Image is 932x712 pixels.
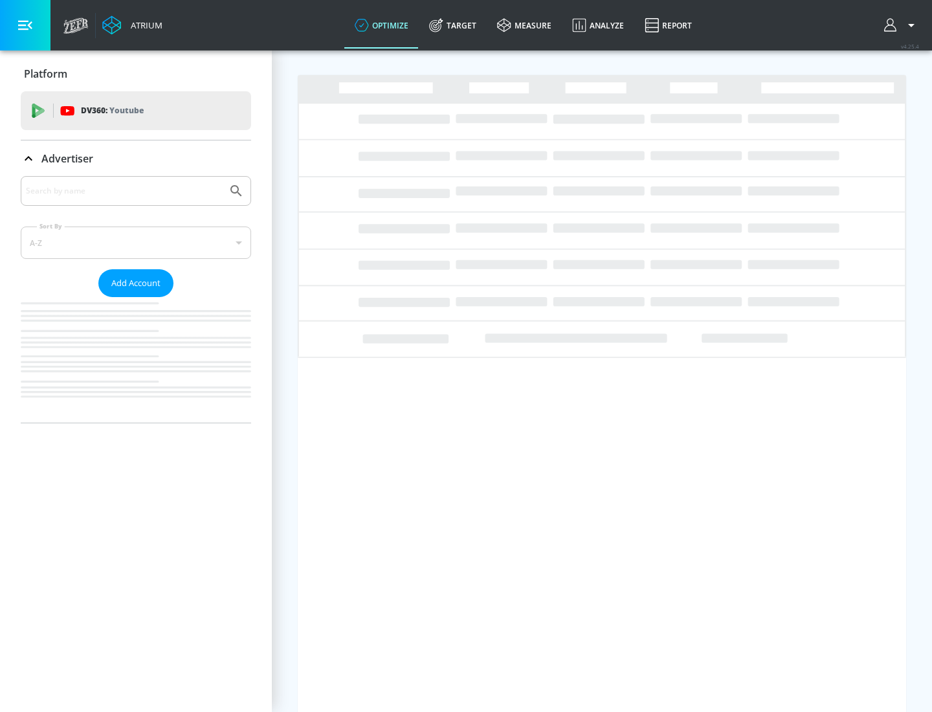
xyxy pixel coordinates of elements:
div: Platform [21,56,251,92]
label: Sort By [37,222,65,230]
p: DV360: [81,104,144,118]
div: A-Z [21,227,251,259]
p: Youtube [109,104,144,117]
a: Target [419,2,487,49]
nav: list of Advertiser [21,297,251,423]
a: measure [487,2,562,49]
a: Analyze [562,2,634,49]
div: Advertiser [21,140,251,177]
button: Add Account [98,269,173,297]
p: Platform [24,67,67,81]
a: Atrium [102,16,162,35]
span: Add Account [111,276,161,291]
span: v 4.25.4 [901,43,919,50]
div: Atrium [126,19,162,31]
div: DV360: Youtube [21,91,251,130]
a: optimize [344,2,419,49]
p: Advertiser [41,151,93,166]
div: Advertiser [21,176,251,423]
input: Search by name [26,183,222,199]
a: Report [634,2,702,49]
